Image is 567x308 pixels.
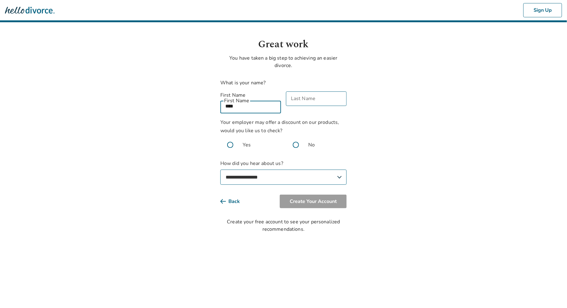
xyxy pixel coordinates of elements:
[220,79,266,86] label: What is your name?
[220,119,339,134] span: Your employer may offer a discount on our products, would you like us to check?
[308,141,315,149] span: No
[243,141,251,149] span: Yes
[5,4,54,16] img: Hello Divorce Logo
[220,195,250,208] button: Back
[220,160,347,185] label: How did you hear about us?
[220,218,347,233] div: Create your free account to see your personalized recommendations.
[536,278,567,308] iframe: Chat Widget
[220,91,281,99] label: First Name
[220,54,347,69] p: You have taken a big step to achieving an easier divorce.
[280,195,347,208] button: Create Your Account
[220,37,347,52] h1: Great work
[220,170,347,185] select: How did you hear about us?
[523,3,562,17] button: Sign Up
